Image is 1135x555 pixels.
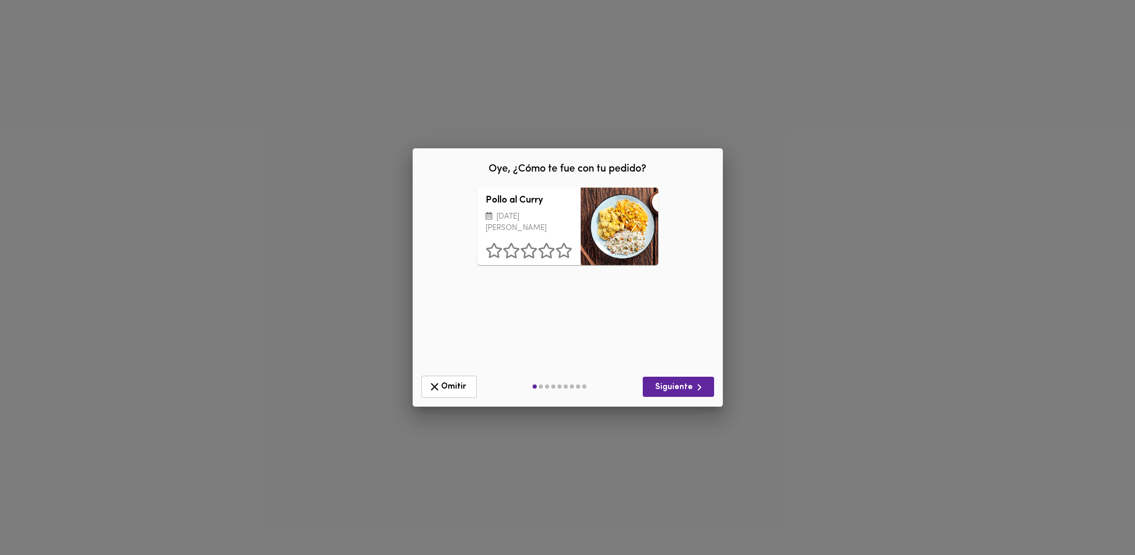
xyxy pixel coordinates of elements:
[581,188,658,265] div: Pollo al Curry
[421,376,477,398] button: Omitir
[651,381,706,394] span: Siguiente
[1075,495,1125,545] iframe: Messagebird Livechat Widget
[489,164,646,174] span: Oye, ¿Cómo te fue con tu pedido?
[428,380,470,393] span: Omitir
[643,377,714,397] button: Siguiente
[486,211,572,235] p: [DATE][PERSON_NAME]
[486,196,572,206] h3: Pollo al Curry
